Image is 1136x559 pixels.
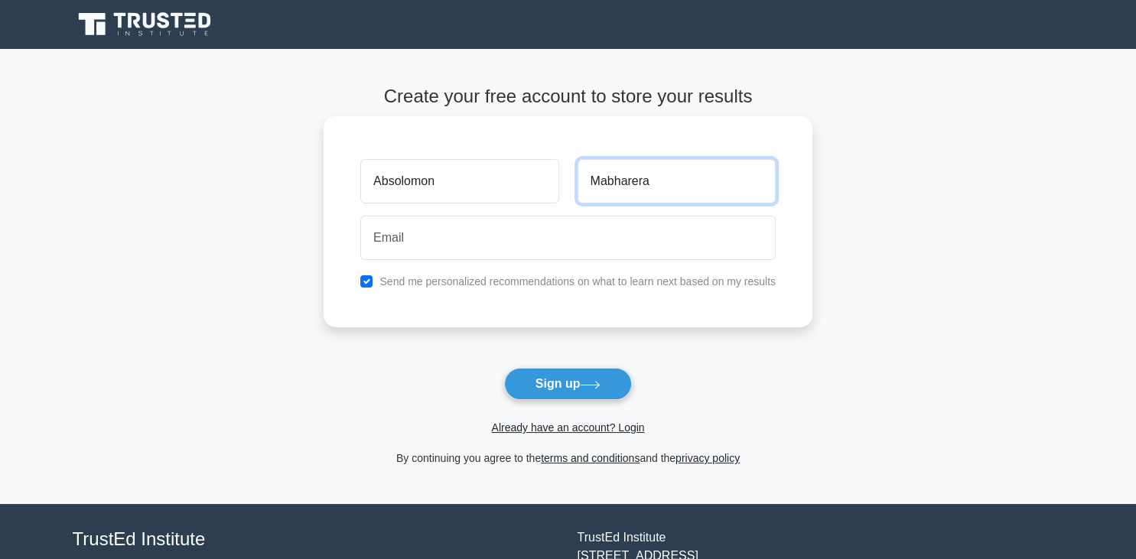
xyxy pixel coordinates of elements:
input: First name [360,159,558,203]
h4: Create your free account to store your results [324,86,812,108]
a: privacy policy [675,452,740,464]
input: Last name [578,159,776,203]
input: Email [360,216,776,260]
a: Already have an account? Login [491,421,644,434]
h4: TrustEd Institute [73,528,559,551]
label: Send me personalized recommendations on what to learn next based on my results [379,275,776,288]
div: By continuing you agree to the and the [314,449,822,467]
a: terms and conditions [541,452,640,464]
button: Sign up [504,368,633,400]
